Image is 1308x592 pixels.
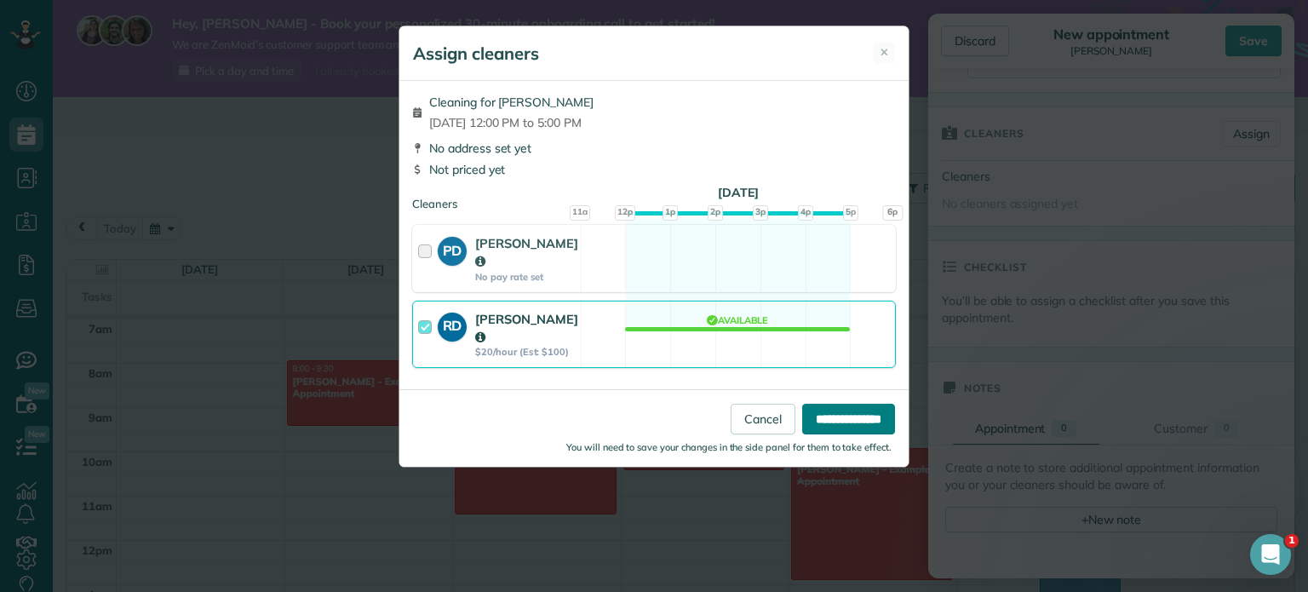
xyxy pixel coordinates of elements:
[1285,534,1299,548] span: 1
[55,66,313,81] p: Message from Alexandre, sent 4m ago
[7,36,334,92] div: message notification from Alexandre, 4m ago. Alex here! I developed the software you're currently...
[880,44,889,60] span: ✕
[412,161,896,178] div: Not priced yet
[475,235,578,269] strong: [PERSON_NAME]
[413,42,539,66] h5: Assign cleaners
[412,196,896,201] div: Cleaners
[475,346,578,358] strong: $20/hour (Est: $100)
[1250,534,1291,575] iframe: Intercom live chat
[429,94,594,111] span: Cleaning for [PERSON_NAME]
[475,271,578,283] strong: No pay rate set
[55,49,313,66] p: [PERSON_NAME] here! I developed the software you're currently trialing (though I have help now!) ...
[438,237,467,261] strong: PD
[438,313,467,336] strong: RD
[429,114,594,131] span: [DATE] 12:00 PM to 5:00 PM
[412,140,896,157] div: No address set yet
[566,441,892,453] small: You will need to save your changes in the side panel for them to take effect.
[731,404,795,434] a: Cancel
[475,311,578,345] strong: [PERSON_NAME]
[20,51,47,78] img: Profile image for Alexandre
